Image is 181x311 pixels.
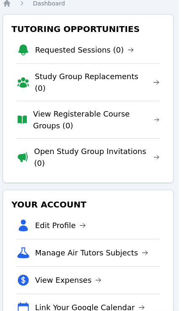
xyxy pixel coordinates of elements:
a: Edit Profile [35,220,86,231]
a: Open Study Group Invitations (0) [34,146,160,169]
h3: Tutoring Opportunities [10,21,166,37]
a: Requested Sessions (0) [35,44,134,56]
a: View Registerable Course Groups (0) [33,108,160,132]
h3: Your Account [10,197,166,212]
a: View Expenses [35,274,101,286]
a: Study Group Replacements (0) [35,71,160,94]
a: Manage Air Tutors Subjects [35,247,148,259]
